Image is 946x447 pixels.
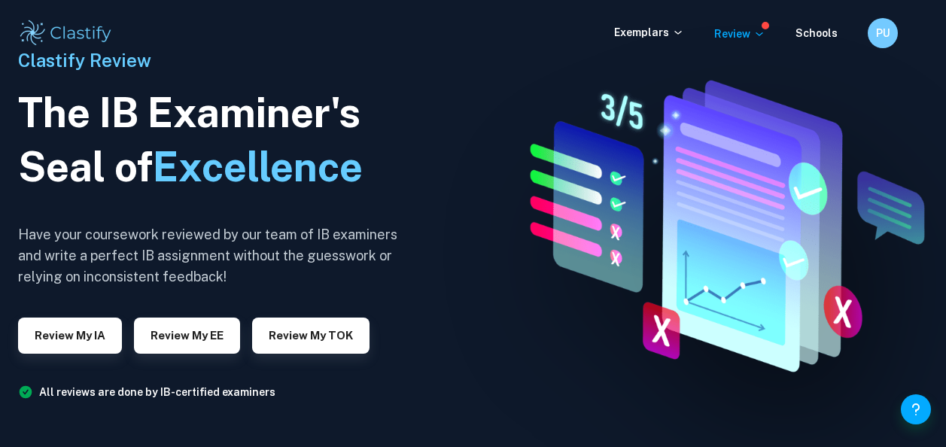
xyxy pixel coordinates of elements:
[252,318,370,354] button: Review my TOK
[18,86,409,194] h1: The IB Examiner's Seal of
[18,224,409,287] h6: Have your coursework reviewed by our team of IB examiners and write a perfect IB assignment witho...
[134,318,240,354] button: Review my EE
[714,26,765,42] p: Review
[18,318,122,354] button: Review my IA
[868,18,898,48] button: PU
[795,27,838,39] a: Schools
[153,143,363,190] span: Excellence
[614,24,684,41] p: Exemplars
[492,67,946,380] img: IA Review hero
[39,386,275,398] a: All reviews are done by IB-certified examiners
[875,25,892,41] h6: PU
[901,394,931,424] button: Help and Feedback
[18,18,114,48] img: Clastify logo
